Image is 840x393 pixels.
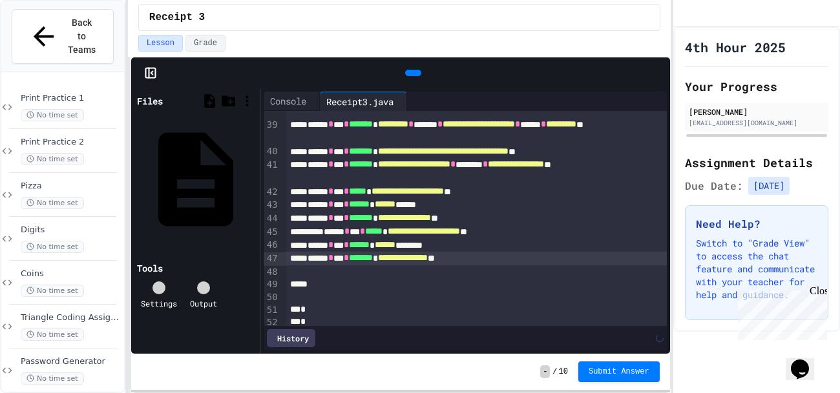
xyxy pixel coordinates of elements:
[685,178,743,194] span: Due Date:
[264,226,280,239] div: 45
[21,153,84,165] span: No time set
[320,95,400,108] div: Receipt3.java
[264,304,280,317] div: 51
[685,38,786,56] h1: 4th Hour 2025
[589,367,649,377] span: Submit Answer
[21,137,121,148] span: Print Practice 2
[21,197,84,209] span: No time set
[185,35,226,52] button: Grade
[696,237,817,301] p: Switch to "Grade View" to access the chat feature and communicate with your teacher for help and ...
[264,316,280,329] div: 52
[559,367,568,377] span: 10
[21,268,121,279] span: Coins
[264,199,280,212] div: 43
[21,356,121,367] span: Password Generator
[689,106,824,117] div: [PERSON_NAME]
[689,118,824,128] div: [EMAIL_ADDRESS][DOMAIN_NAME]
[21,285,84,297] span: No time set
[190,297,217,309] div: Output
[141,297,177,309] div: Settings
[696,216,817,232] h3: Need Help?
[21,372,84,385] span: No time set
[21,312,121,323] span: Triangle Coding Assignment
[264,239,280,252] div: 46
[137,94,163,108] div: Files
[21,328,84,341] span: No time set
[21,93,121,104] span: Print Practice 1
[264,266,280,279] div: 48
[748,177,790,195] span: [DATE]
[149,10,205,25] span: Receipt 3
[138,35,183,52] button: Lesson
[320,92,407,111] div: Receipt3.java
[5,5,89,82] div: Chat with us now!Close
[264,92,320,111] div: Console
[264,145,280,159] div: 40
[67,16,97,57] span: Back to Teams
[264,252,280,266] div: 47
[264,94,313,108] div: Console
[733,285,827,340] iframe: chat widget
[12,9,114,64] button: Back to Teams
[137,261,163,275] div: Tools
[21,241,84,253] span: No time set
[552,367,557,377] span: /
[264,212,280,226] div: 44
[267,329,315,347] div: History
[264,119,280,145] div: 39
[685,154,828,172] h2: Assignment Details
[685,77,828,96] h2: Your Progress
[786,341,827,380] iframe: chat widget
[21,181,121,192] span: Pizza
[21,225,121,236] span: Digits
[264,159,280,185] div: 41
[540,365,550,378] span: -
[264,278,280,291] div: 49
[21,109,84,121] span: No time set
[578,361,660,382] button: Submit Answer
[264,291,280,304] div: 50
[264,186,280,199] div: 42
